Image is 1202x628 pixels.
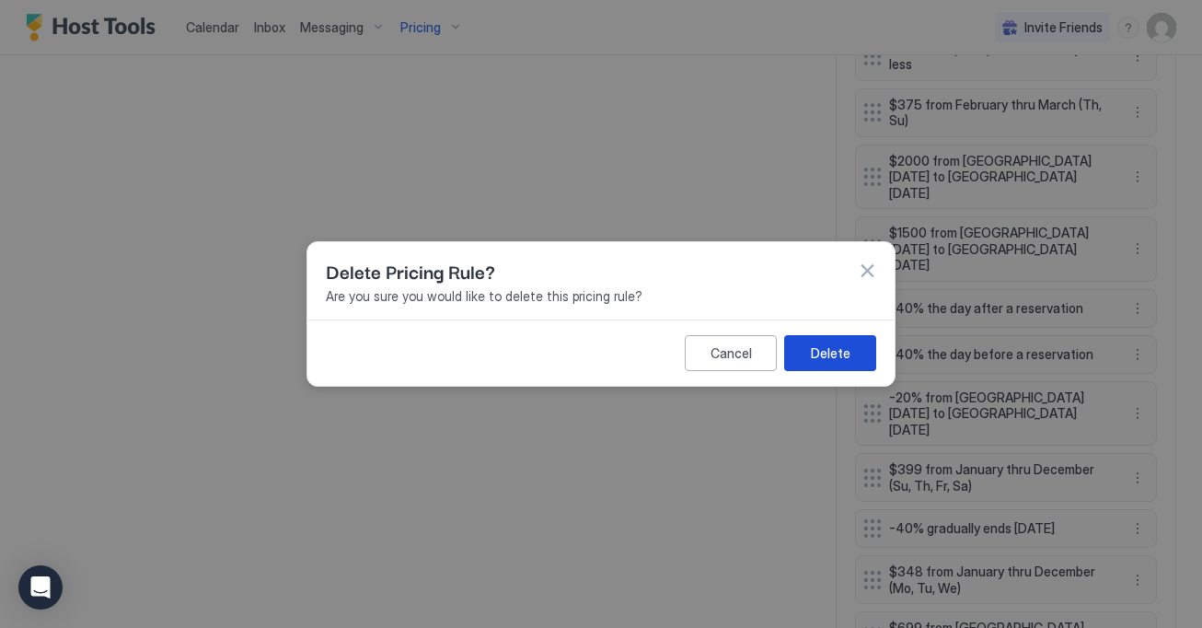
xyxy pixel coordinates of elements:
[811,343,850,363] div: Delete
[784,335,876,371] button: Delete
[326,288,876,305] span: Are you sure you would like to delete this pricing rule?
[18,565,63,610] div: Open Intercom Messenger
[685,335,777,371] button: Cancel
[711,343,752,363] div: Cancel
[326,257,495,285] span: Delete Pricing Rule?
